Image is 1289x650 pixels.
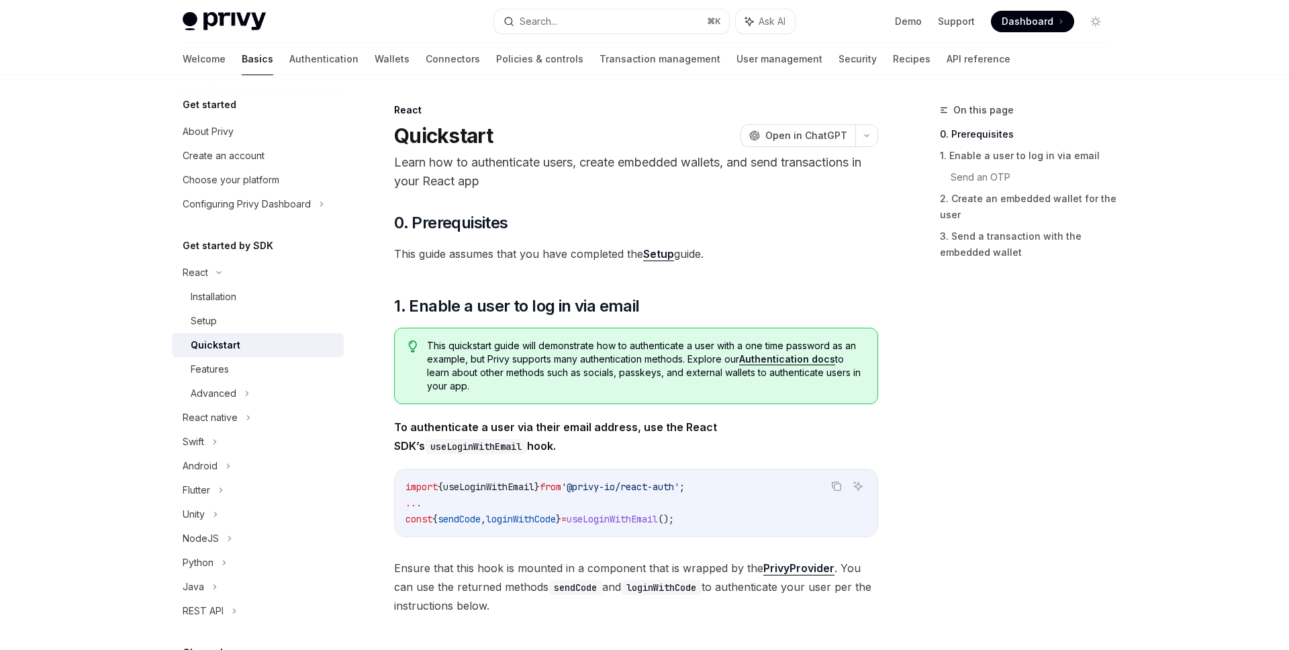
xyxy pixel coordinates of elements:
span: sendCode [438,513,481,525]
div: React native [183,410,238,426]
div: React [394,103,878,117]
a: Setup [172,309,344,333]
a: Setup [643,247,674,261]
a: Demo [895,15,922,28]
div: Quickstart [191,337,240,353]
a: Create an account [172,144,344,168]
span: = [561,513,567,525]
span: This guide assumes that you have completed the guide. [394,244,878,263]
div: Search... [520,13,557,30]
span: On this page [953,102,1014,118]
a: Quickstart [172,333,344,357]
span: } [556,513,561,525]
h5: Get started [183,97,236,113]
button: Toggle dark mode [1085,11,1106,32]
div: Python [183,555,213,571]
a: Features [172,357,344,381]
span: Ensure that this hook is mounted in a component that is wrapped by the . You can use the returned... [394,559,878,615]
div: Choose your platform [183,172,279,188]
span: Open in ChatGPT [765,129,847,142]
span: import [405,481,438,493]
a: Authentication [289,43,359,75]
div: Advanced [191,385,236,402]
a: About Privy [172,120,344,144]
button: Search...⌘K [494,9,729,34]
a: Support [938,15,975,28]
strong: To authenticate a user via their email address, use the React SDK’s hook. [394,420,717,453]
span: (); [658,513,674,525]
a: Basics [242,43,273,75]
h1: Quickstart [394,124,493,148]
span: , [481,513,486,525]
code: useLoginWithEmail [425,439,527,454]
svg: Tip [408,340,418,353]
button: Ask AI [849,477,867,495]
div: React [183,265,208,281]
a: 2. Create an embedded wallet for the user [940,188,1117,226]
div: Features [191,361,229,377]
span: useLoginWithEmail [567,513,658,525]
div: About Privy [183,124,234,140]
div: Unity [183,506,205,522]
div: Configuring Privy Dashboard [183,196,311,212]
span: This quickstart guide will demonstrate how to authenticate a user with a one time password as an ... [427,339,864,393]
div: NodeJS [183,530,219,547]
span: Dashboard [1002,15,1053,28]
div: Installation [191,289,236,305]
img: light logo [183,12,266,31]
a: Recipes [893,43,930,75]
span: loginWithCode [486,513,556,525]
a: API reference [947,43,1010,75]
code: sendCode [548,580,602,595]
span: useLoginWithEmail [443,481,534,493]
span: ⌘ K [707,16,721,27]
div: REST API [183,603,224,619]
p: Learn how to authenticate users, create embedded wallets, and send transactions in your React app [394,153,878,191]
a: PrivyProvider [763,561,834,575]
span: const [405,513,432,525]
div: Setup [191,313,217,329]
a: Welcome [183,43,226,75]
button: Copy the contents from the code block [828,477,845,495]
div: Android [183,458,218,474]
div: Java [183,579,204,595]
span: { [438,481,443,493]
span: ; [679,481,685,493]
a: Transaction management [600,43,720,75]
code: loginWithCode [621,580,702,595]
button: Ask AI [736,9,795,34]
button: Open in ChatGPT [741,124,855,147]
a: 1. Enable a user to log in via email [940,145,1117,167]
a: Policies & controls [496,43,583,75]
a: 3. Send a transaction with the embedded wallet [940,226,1117,263]
span: Ask AI [759,15,785,28]
a: 0. Prerequisites [940,124,1117,145]
a: Wallets [375,43,410,75]
a: Choose your platform [172,168,344,192]
span: { [432,513,438,525]
a: Installation [172,285,344,309]
h5: Get started by SDK [183,238,273,254]
div: Create an account [183,148,265,164]
a: Dashboard [991,11,1074,32]
a: Authentication docs [739,353,835,365]
span: '@privy-io/react-auth' [561,481,679,493]
div: Swift [183,434,204,450]
span: from [540,481,561,493]
a: Security [839,43,877,75]
span: 1. Enable a user to log in via email [394,295,639,317]
div: Flutter [183,482,210,498]
a: User management [736,43,822,75]
a: Connectors [426,43,480,75]
a: Send an OTP [951,167,1117,188]
span: ... [405,497,422,509]
span: 0. Prerequisites [394,212,508,234]
span: } [534,481,540,493]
